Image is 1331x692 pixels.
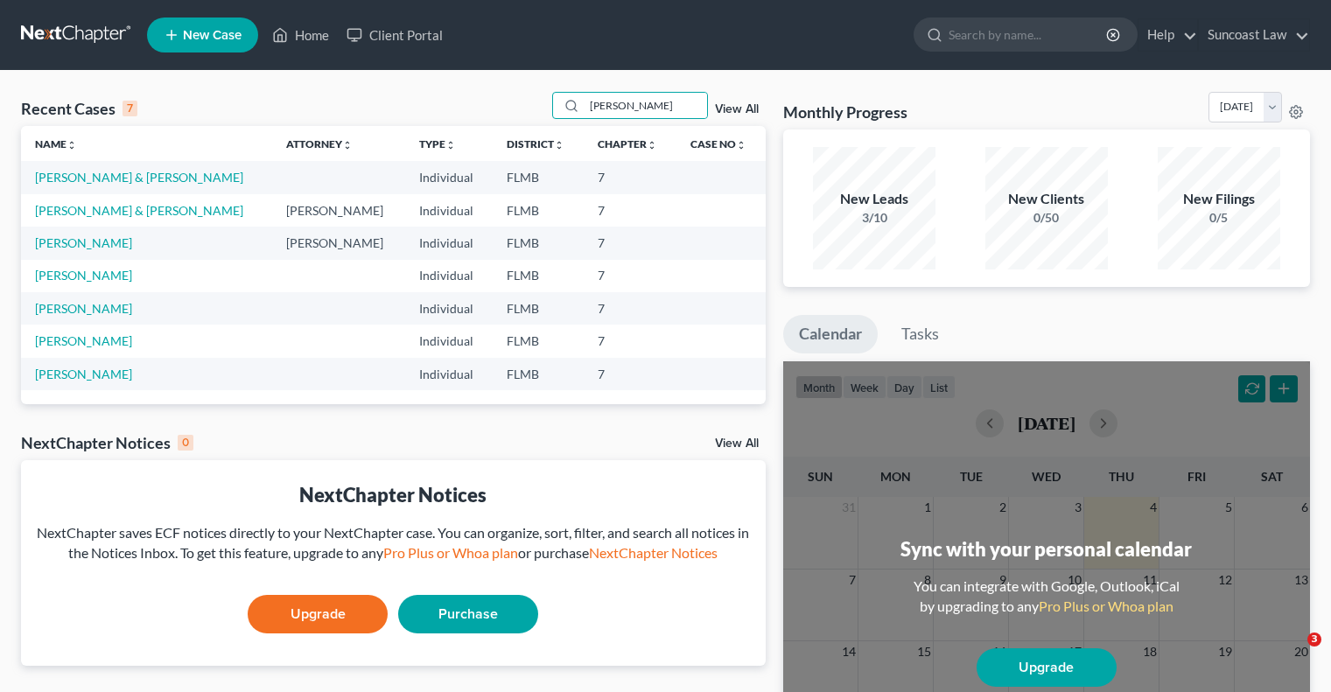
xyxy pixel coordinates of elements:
td: [PERSON_NAME] [272,227,405,259]
div: Recent Cases [21,98,137,119]
td: 7 [584,325,676,357]
div: Sync with your personal calendar [900,535,1192,563]
td: 7 [584,358,676,390]
td: Individual [405,161,493,193]
td: FLMB [493,325,584,357]
a: Help [1138,19,1197,51]
a: [PERSON_NAME] [35,367,132,381]
a: Attorneyunfold_more [286,137,353,150]
a: [PERSON_NAME] [35,301,132,316]
td: FLMB [493,358,584,390]
h3: Monthly Progress [783,101,907,122]
td: Individual [405,292,493,325]
a: [PERSON_NAME] & [PERSON_NAME] [35,170,243,185]
a: [PERSON_NAME] [35,268,132,283]
i: unfold_more [647,140,657,150]
a: Pro Plus or Whoa plan [1039,598,1173,614]
td: Individual [405,194,493,227]
td: 7 [584,194,676,227]
a: Home [263,19,338,51]
a: Nameunfold_more [35,137,77,150]
i: unfold_more [736,140,746,150]
a: Upgrade [248,595,388,633]
a: Upgrade [977,648,1117,687]
div: New Clients [985,189,1108,209]
i: unfold_more [445,140,456,150]
td: 7 [584,227,676,259]
div: 0 [178,435,193,451]
a: [PERSON_NAME] & [PERSON_NAME] [35,203,243,218]
td: FLMB [493,227,584,259]
a: [PERSON_NAME] [35,333,132,348]
a: Tasks [886,315,955,353]
a: Typeunfold_more [419,137,456,150]
div: 3/10 [813,209,935,227]
td: Individual [405,227,493,259]
a: Suncoast Law [1199,19,1309,51]
span: 3 [1307,633,1321,647]
a: Chapterunfold_more [598,137,657,150]
div: You can integrate with Google, Outlook, iCal by upgrading to any [907,577,1187,617]
div: New Leads [813,189,935,209]
input: Search by name... [949,18,1109,51]
td: FLMB [493,260,584,292]
a: Calendar [783,315,878,353]
i: unfold_more [67,140,77,150]
td: Individual [405,325,493,357]
td: FLMB [493,292,584,325]
iframe: Intercom live chat [1271,633,1313,675]
a: View All [715,437,759,450]
div: NextChapter Notices [35,481,752,508]
i: unfold_more [554,140,564,150]
a: Case Nounfold_more [690,137,746,150]
div: 7 [123,101,137,116]
i: unfold_more [342,140,353,150]
td: FLMB [493,194,584,227]
a: Districtunfold_more [507,137,564,150]
a: Client Portal [338,19,452,51]
span: New Case [183,29,242,42]
div: 0/5 [1158,209,1280,227]
td: Individual [405,358,493,390]
td: 7 [584,260,676,292]
div: NextChapter Notices [21,432,193,453]
td: FLMB [493,161,584,193]
input: Search by name... [585,93,707,118]
div: 0/50 [985,209,1108,227]
div: New Filings [1158,189,1280,209]
td: 7 [584,292,676,325]
a: View All [715,103,759,115]
a: Pro Plus or Whoa plan [383,544,518,561]
div: NextChapter saves ECF notices directly to your NextChapter case. You can organize, sort, filter, ... [35,523,752,563]
a: [PERSON_NAME] [35,235,132,250]
a: Purchase [398,595,538,633]
td: 7 [584,161,676,193]
td: Individual [405,260,493,292]
a: NextChapter Notices [589,544,718,561]
td: [PERSON_NAME] [272,194,405,227]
